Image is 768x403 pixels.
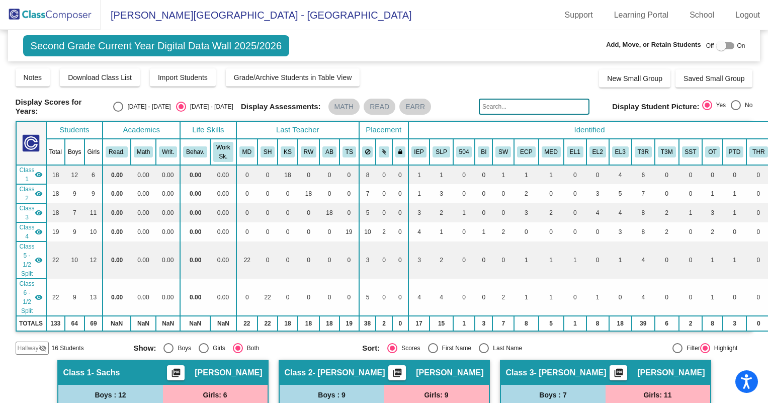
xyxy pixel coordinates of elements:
[702,203,722,222] td: 3
[301,146,316,157] button: RW
[158,73,208,82] span: Import Students
[20,223,35,241] span: Class 4
[632,139,655,165] th: Tier 3 Reading Intervention
[705,146,719,157] button: OT
[298,241,319,279] td: 0
[298,222,319,241] td: 0
[258,139,278,165] th: Stephanie Hanna
[339,222,359,241] td: 19
[35,190,43,198] mat-icon: visibility
[258,165,278,184] td: 0
[564,203,586,222] td: 0
[46,121,103,139] th: Students
[210,165,236,184] td: 0.00
[278,222,298,241] td: 0
[84,222,103,241] td: 10
[609,203,632,222] td: 4
[392,184,408,203] td: 0
[392,279,408,316] td: 0
[376,203,392,222] td: 0
[475,139,492,165] th: Behavior Interventionist
[702,139,722,165] th: Occupational Therapy
[24,73,42,82] span: Notes
[612,146,629,157] button: EL3
[16,279,46,316] td: Stephanie Hanna - Hanna
[514,222,538,241] td: 0
[391,368,403,382] mat-icon: picture_as_pdf
[84,203,103,222] td: 11
[65,184,84,203] td: 9
[319,279,339,316] td: 0
[430,139,453,165] th: Speech Services
[319,222,339,241] td: 0
[46,139,65,165] th: Total
[564,165,586,184] td: 0
[180,203,210,222] td: 0.00
[430,203,453,222] td: 2
[392,203,408,222] td: 0
[655,203,679,222] td: 2
[298,279,319,316] td: 0
[706,41,714,50] span: Off
[65,139,84,165] th: Boys
[609,222,632,241] td: 3
[359,184,376,203] td: 7
[399,99,431,115] mat-chip: EARR
[156,165,180,184] td: 0.00
[103,279,131,316] td: 0.00
[16,165,46,184] td: Kailee Sachs - Sachs
[478,146,489,157] button: BI
[564,184,586,203] td: 0
[514,139,538,165] th: Emergency Care Plan (See School Nurse)
[610,365,627,380] button: Print Students Details
[319,184,339,203] td: 0
[322,146,336,157] button: AB
[453,222,475,241] td: 0
[613,368,625,382] mat-icon: picture_as_pdf
[376,222,392,241] td: 2
[65,165,84,184] td: 12
[392,139,408,165] th: Keep with teacher
[514,241,538,279] td: 1
[46,241,65,279] td: 22
[408,279,430,316] td: 4
[20,166,35,184] span: Class 1
[236,121,359,139] th: Last Teacher
[408,222,430,241] td: 4
[430,184,453,203] td: 3
[723,139,747,165] th: Physical Therapy/DAPE
[632,184,655,203] td: 7
[210,222,236,241] td: 0.00
[723,184,747,203] td: 1
[679,203,703,222] td: 1
[339,139,359,165] th: Trisha Suchanek
[609,165,632,184] td: 4
[106,146,128,157] button: Read.
[113,102,233,112] mat-radio-group: Select an option
[539,203,564,222] td: 2
[376,279,392,316] td: 0
[492,139,514,165] th: Meets with Social Worker
[35,171,43,179] mat-icon: visibility
[278,203,298,222] td: 0
[492,203,514,222] td: 0
[679,139,703,165] th: Have been referred to Student Success Team this Year
[359,222,376,241] td: 10
[236,279,258,316] td: 0
[156,203,180,222] td: 0.00
[339,165,359,184] td: 0
[679,165,703,184] td: 0
[20,204,35,222] span: Class 3
[679,222,703,241] td: 0
[430,165,453,184] td: 1
[655,184,679,203] td: 0
[723,165,747,184] td: 0
[475,203,492,222] td: 0
[675,69,752,88] button: Saved Small Group
[606,40,701,50] span: Add, Move, or Retain Students
[376,139,392,165] th: Keep with students
[298,165,319,184] td: 0
[103,241,131,279] td: 0.00
[408,203,430,222] td: 3
[103,222,131,241] td: 0.00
